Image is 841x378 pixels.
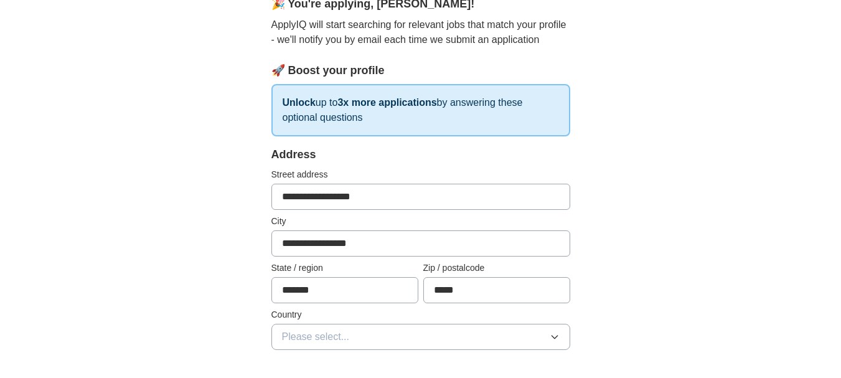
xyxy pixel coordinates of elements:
strong: Unlock [283,97,316,108]
strong: 3x more applications [337,97,436,108]
div: 🚀 Boost your profile [271,62,570,79]
button: Please select... [271,324,570,350]
p: ApplyIQ will start searching for relevant jobs that match your profile - we'll notify you by emai... [271,17,570,47]
label: Street address [271,168,570,181]
div: Address [271,146,570,163]
p: up to by answering these optional questions [271,84,570,136]
label: Country [271,308,570,321]
label: State / region [271,262,418,275]
span: Please select... [282,329,350,344]
label: City [271,215,570,228]
label: Zip / postalcode [423,262,570,275]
